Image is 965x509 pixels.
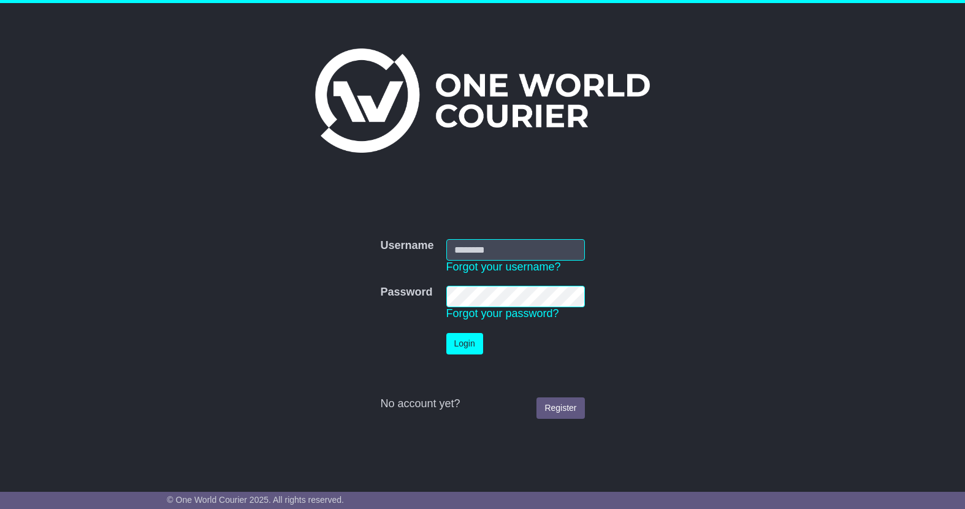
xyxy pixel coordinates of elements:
[167,495,344,505] span: © One World Courier 2025. All rights reserved.
[380,239,433,253] label: Username
[380,286,432,299] label: Password
[536,397,584,419] a: Register
[446,333,483,354] button: Login
[315,48,650,153] img: One World
[446,261,561,273] a: Forgot your username?
[380,397,584,411] div: No account yet?
[446,307,559,320] a: Forgot your password?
